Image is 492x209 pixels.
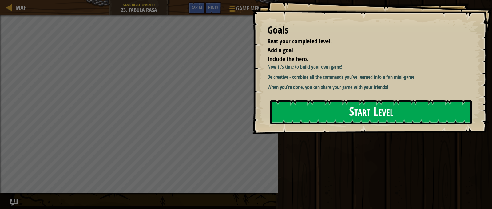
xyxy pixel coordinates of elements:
span: Ask AI [192,5,202,10]
span: Map [15,3,27,12]
p: When you're done, you can share your game with your friends! [268,84,475,91]
div: Goals [268,23,470,37]
li: Include the hero. [260,55,469,64]
span: Hints [208,5,218,10]
span: Add a goal [268,46,293,54]
button: Start Level [270,100,472,124]
li: Beat your completed level. [260,37,469,46]
button: Ask AI [10,199,18,206]
button: Ask AI [188,2,205,14]
a: Map [12,3,27,12]
span: Include the hero. [268,55,308,63]
button: Game Menu [224,2,267,17]
p: Now it's time to build your own game! [268,63,475,70]
li: Add a goal [260,46,469,55]
p: Be creative - combine all the commands you've learned into a fun mini-game. [268,74,475,81]
span: Beat your completed level. [268,37,332,45]
span: Game Menu [236,5,264,13]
